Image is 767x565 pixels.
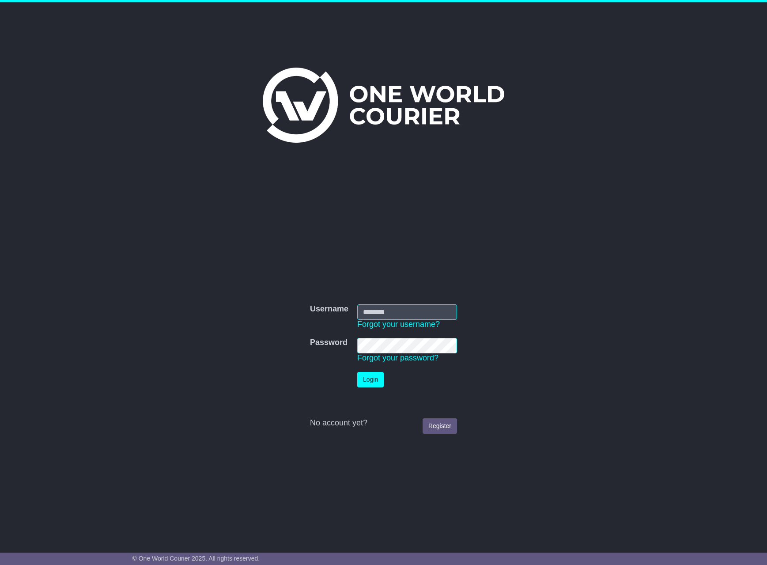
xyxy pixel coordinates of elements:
[132,555,260,562] span: © One World Courier 2025. All rights reserved.
[310,304,348,314] label: Username
[357,353,438,362] a: Forgot your password?
[357,372,384,387] button: Login
[310,418,457,428] div: No account yet?
[423,418,457,434] a: Register
[357,320,440,329] a: Forgot your username?
[263,68,504,143] img: One World
[310,338,348,348] label: Password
